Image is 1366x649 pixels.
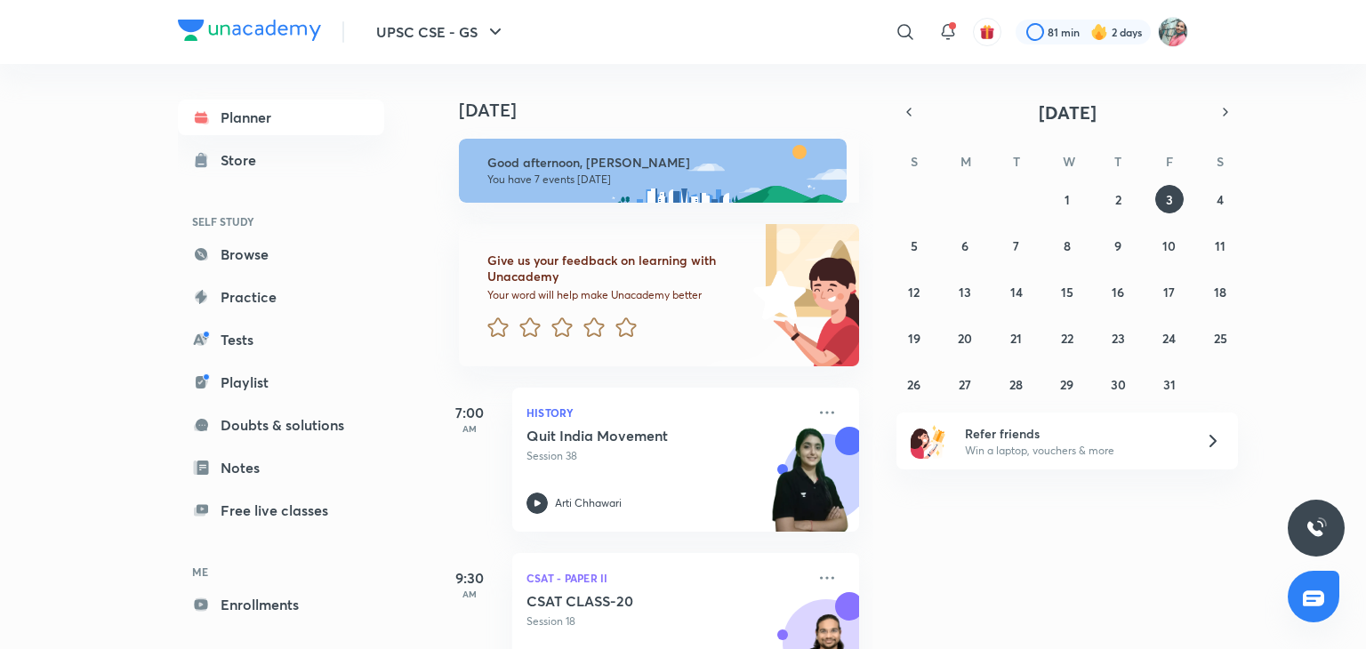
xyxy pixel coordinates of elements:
p: Win a laptop, vouchers & more [965,443,1184,459]
abbr: October 22, 2025 [1061,330,1073,347]
abbr: October 21, 2025 [1010,330,1022,347]
abbr: October 14, 2025 [1010,284,1023,300]
abbr: October 23, 2025 [1112,330,1125,347]
img: referral [911,423,946,459]
button: October 22, 2025 [1053,324,1081,352]
h5: 7:00 [434,402,505,423]
abbr: Sunday [911,153,918,170]
p: Your word will help make Unacademy better [487,288,747,302]
abbr: October 24, 2025 [1162,330,1176,347]
img: streak [1090,23,1108,41]
abbr: October 19, 2025 [908,330,920,347]
h6: ME [178,557,384,587]
a: Browse [178,236,384,272]
p: History [526,402,806,423]
img: feedback_image [693,224,859,366]
abbr: Tuesday [1013,153,1020,170]
button: October 3, 2025 [1155,185,1184,213]
abbr: Saturday [1217,153,1224,170]
button: October 29, 2025 [1053,370,1081,398]
button: avatar [973,18,1001,46]
abbr: October 6, 2025 [961,237,968,254]
img: Prerna Pathak [1158,17,1188,47]
p: You have 7 events [DATE] [487,172,831,187]
abbr: October 18, 2025 [1214,284,1226,300]
abbr: October 17, 2025 [1163,284,1175,300]
p: Session 38 [526,448,806,464]
a: Free live classes [178,493,384,528]
h6: Refer friends [965,424,1184,443]
abbr: October 25, 2025 [1214,330,1227,347]
abbr: October 4, 2025 [1217,191,1224,208]
a: Planner [178,100,384,135]
h6: Give us your feedback on learning with Unacademy [487,252,747,284]
img: unacademy [761,427,859,549]
button: October 20, 2025 [951,324,979,352]
button: October 13, 2025 [951,277,979,306]
abbr: Wednesday [1063,153,1075,170]
abbr: October 2, 2025 [1115,191,1121,208]
img: ttu [1306,517,1327,539]
button: October 28, 2025 [1002,370,1031,398]
button: October 9, 2025 [1104,231,1132,260]
button: October 7, 2025 [1002,231,1031,260]
abbr: October 7, 2025 [1013,237,1019,254]
button: October 15, 2025 [1053,277,1081,306]
button: October 5, 2025 [900,231,928,260]
p: Arti Chhawari [555,495,622,511]
a: Notes [178,450,384,485]
abbr: October 12, 2025 [908,284,920,300]
p: AM [434,423,505,434]
button: October 27, 2025 [951,370,979,398]
abbr: Friday [1166,153,1173,170]
h6: Good afternoon, [PERSON_NAME] [487,155,831,171]
h5: CSAT CLASS-20 [526,592,748,610]
img: Company Logo [178,20,321,41]
abbr: Thursday [1114,153,1121,170]
abbr: October 16, 2025 [1112,284,1124,300]
button: October 6, 2025 [951,231,979,260]
abbr: October 15, 2025 [1061,284,1073,300]
abbr: October 5, 2025 [911,237,918,254]
button: October 12, 2025 [900,277,928,306]
span: [DATE] [1039,100,1097,124]
abbr: October 30, 2025 [1111,376,1126,393]
abbr: October 9, 2025 [1114,237,1121,254]
button: October 23, 2025 [1104,324,1132,352]
abbr: October 8, 2025 [1064,237,1071,254]
button: October 26, 2025 [900,370,928,398]
p: Session 18 [526,613,806,629]
button: October 18, 2025 [1206,277,1234,306]
a: Enrollments [178,587,384,622]
a: Playlist [178,365,384,400]
button: October 10, 2025 [1155,231,1184,260]
abbr: October 3, 2025 [1166,191,1173,208]
abbr: October 20, 2025 [958,330,972,347]
abbr: October 28, 2025 [1009,376,1023,393]
a: Doubts & solutions [178,407,384,443]
h5: Quit India Movement [526,427,748,445]
a: Practice [178,279,384,315]
button: October 16, 2025 [1104,277,1132,306]
abbr: October 1, 2025 [1065,191,1070,208]
abbr: October 29, 2025 [1060,376,1073,393]
button: UPSC CSE - GS [366,14,517,50]
button: October 19, 2025 [900,324,928,352]
h5: 9:30 [434,567,505,589]
abbr: October 31, 2025 [1163,376,1176,393]
h6: SELF STUDY [178,206,384,236]
h4: [DATE] [459,100,877,121]
img: afternoon [459,139,847,203]
button: October 25, 2025 [1206,324,1234,352]
p: CSAT - Paper II [526,567,806,589]
button: October 21, 2025 [1002,324,1031,352]
div: Store [221,149,267,171]
abbr: October 11, 2025 [1215,237,1225,254]
button: [DATE] [921,100,1213,124]
a: Company Logo [178,20,321,45]
abbr: October 27, 2025 [959,376,971,393]
button: October 17, 2025 [1155,277,1184,306]
abbr: October 13, 2025 [959,284,971,300]
button: October 8, 2025 [1053,231,1081,260]
p: AM [434,589,505,599]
